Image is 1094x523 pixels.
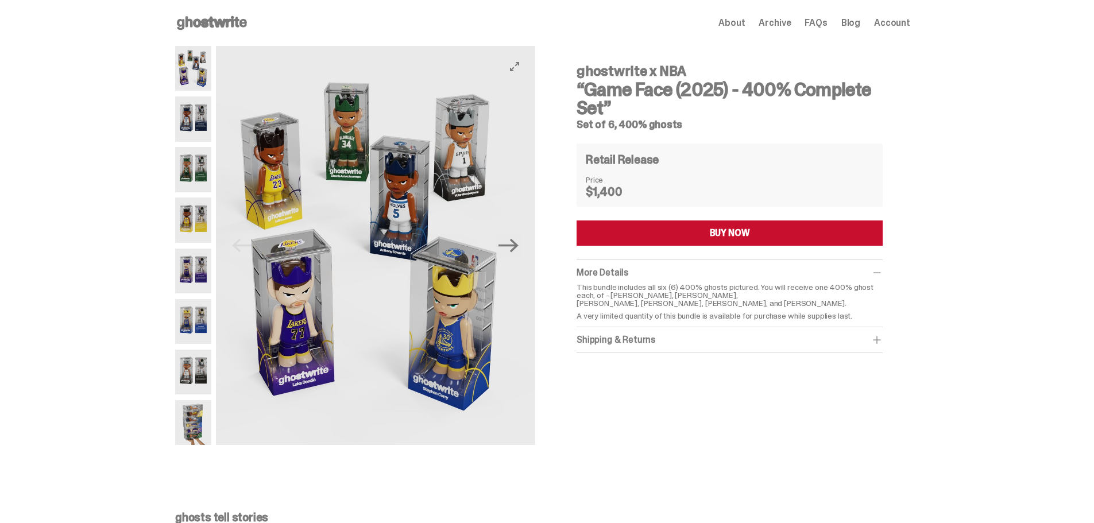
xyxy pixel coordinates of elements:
[175,400,211,445] img: NBA-400-HG-Scale.png
[577,334,883,346] div: Shipping & Returns
[175,249,211,293] img: NBA-400-HG-Luka.png
[175,46,211,91] img: NBA-400-HG-Main.png
[586,186,643,197] dd: $1,400
[710,228,750,238] div: BUY NOW
[577,80,883,117] h3: “Game Face (2025) - 400% Complete Set”
[841,18,860,28] a: Blog
[577,64,883,78] h4: ghostwrite x NBA
[577,119,883,130] h5: Set of 6, 400% ghosts
[577,312,883,320] p: A very limited quantity of this bundle is available for purchase while supplies last.
[175,197,211,242] img: NBA-400-HG%20Bron.png
[175,147,211,192] img: NBA-400-HG-Giannis.png
[577,220,883,246] button: BUY NOW
[718,18,745,28] a: About
[874,18,910,28] a: Account
[586,154,659,165] h4: Retail Release
[508,60,521,73] button: View full-screen
[175,350,211,394] img: NBA-400-HG-Wemby.png
[759,18,791,28] a: Archive
[175,96,211,141] img: NBA-400-HG-Ant.png
[586,176,643,184] dt: Price
[805,18,827,28] a: FAQs
[175,299,211,344] img: NBA-400-HG-Steph.png
[577,283,883,307] p: This bundle includes all six (6) 400% ghosts pictured. You will receive one 400% ghost each, of -...
[577,266,628,278] span: More Details
[216,46,535,445] img: NBA-400-HG-Main.png
[496,233,521,258] button: Next
[175,512,910,523] p: ghosts tell stories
